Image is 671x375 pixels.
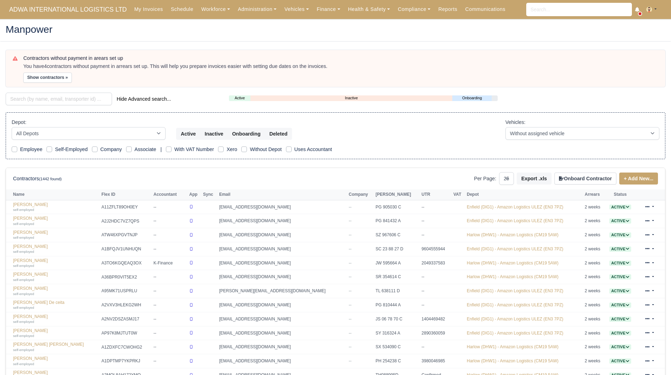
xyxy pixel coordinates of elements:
button: Inactive [200,128,228,140]
a: [PERSON_NAME] self-employed [13,356,98,366]
button: Onboarding [228,128,265,140]
td: -- [152,242,187,256]
td: 2 weeks [583,312,605,326]
small: self-employed [13,362,34,366]
button: Deleted [265,128,292,140]
th: Depot [465,189,583,200]
td: A2NV2DSZASMJ17 [100,312,152,326]
td: -- [152,200,187,214]
button: Show contractors » [23,73,72,83]
label: Per Page: [474,175,496,183]
a: My Invoices [130,2,167,16]
span: -- [349,232,352,237]
td: 2890360059 [420,326,452,340]
label: Associate [135,145,156,154]
span: -- [349,261,352,265]
span: -- [349,288,352,293]
a: Enfield (DIG1) - Amazon Logistics ULEZ (EN3 7PZ) [467,331,563,336]
a: [PERSON_NAME] self-employed [13,258,98,268]
a: Active [609,302,631,307]
td: -- [152,354,187,368]
td: 2 weeks [583,214,605,228]
span: ADWA INTERNATIONAL LOGISTICS LTD [6,2,130,17]
label: Self-Employed [55,145,88,154]
small: self-employed [13,250,34,254]
td: TL 638111 D [374,284,420,298]
h6: Contractors without payment in arears set up [23,55,658,61]
small: self-employed [13,306,34,310]
td: SR 354614 C [374,270,420,284]
td: -- [420,298,452,312]
th: Accountant [152,189,187,200]
a: Enfield (DIG1) - Amazon Logistics ULEZ (EN3 7PZ) [467,288,563,293]
a: + Add New... [619,173,658,185]
td: PH 254238 C [374,354,420,368]
span: Active [609,302,631,308]
small: self-employed [13,334,34,338]
div: Manpower [0,19,671,42]
td: A36BPR0VIT5EX2 [100,270,152,284]
th: Flex ID [100,189,152,200]
a: Administration [234,2,280,16]
th: App [187,189,201,200]
a: [PERSON_NAME] self-employed [13,230,98,240]
td: -- [152,312,187,326]
span: | [160,146,162,152]
small: self-employed [13,222,34,226]
a: Reports [434,2,461,16]
label: Uses Accountant [294,145,332,154]
a: [PERSON_NAME] self-employed [13,286,98,296]
td: A1BFQJV1UNHUQN [100,242,152,256]
td: -- [152,340,187,354]
a: Enfield (DIG1) - Amazon Logistics ULEZ (EN3 7PZ) [467,317,563,321]
td: 2 weeks [583,284,605,298]
td: A3TO6KGQEAQ3OX [100,256,152,270]
a: Harlow (DHW1) - Amazon Logistics (CM19 5AW) [467,344,558,349]
h2: Manpower [6,24,665,34]
a: Communications [461,2,510,16]
td: -- [420,340,452,354]
a: Active [609,317,631,321]
a: Active [609,331,631,336]
div: You have contractors without payment in arrears set up. This will help you prepare invoices easie... [23,63,658,70]
td: 2 weeks [583,256,605,270]
a: Health & Safety [344,2,394,16]
td: [EMAIL_ADDRESS][DOMAIN_NAME] [217,298,347,312]
td: 2 weeks [583,298,605,312]
td: -- [420,200,452,214]
th: [PERSON_NAME] [374,189,420,200]
a: Active [609,288,631,293]
a: Active [609,205,631,210]
label: Depot: [12,118,26,126]
td: 2 weeks [583,270,605,284]
input: Search (by name, email, transporter id) ... [6,93,112,105]
span: Active [609,232,631,238]
span: Active [609,288,631,294]
a: Active [609,218,631,223]
td: [EMAIL_ADDRESS][DOMAIN_NAME] [217,270,347,284]
td: 2 weeks [583,242,605,256]
td: [EMAIL_ADDRESS][DOMAIN_NAME] [217,242,347,256]
td: ATW46XPGVTNJP [100,228,152,242]
td: [EMAIL_ADDRESS][DOMAIN_NAME] [217,228,347,242]
label: Without Depot [250,145,281,154]
a: Active [609,232,631,237]
td: [EMAIL_ADDRESS][DOMAIN_NAME] [217,354,347,368]
small: self-employed [13,278,34,282]
td: [PERSON_NAME][EMAIL_ADDRESS][DOMAIN_NAME] [217,284,347,298]
span: -- [349,205,352,210]
small: self-employed [13,292,34,296]
a: [PERSON_NAME] self-employed [13,244,98,254]
span: Active [609,218,631,224]
small: self-employed [13,320,34,324]
td: 1404469482 [420,312,452,326]
button: Export .xls [517,173,552,185]
td: 2 weeks [583,354,605,368]
a: [PERSON_NAME] self-employed [13,314,98,324]
td: 9604555944 [420,242,452,256]
span: Active [609,246,631,252]
span: -- [349,317,352,321]
input: Search... [526,3,632,16]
